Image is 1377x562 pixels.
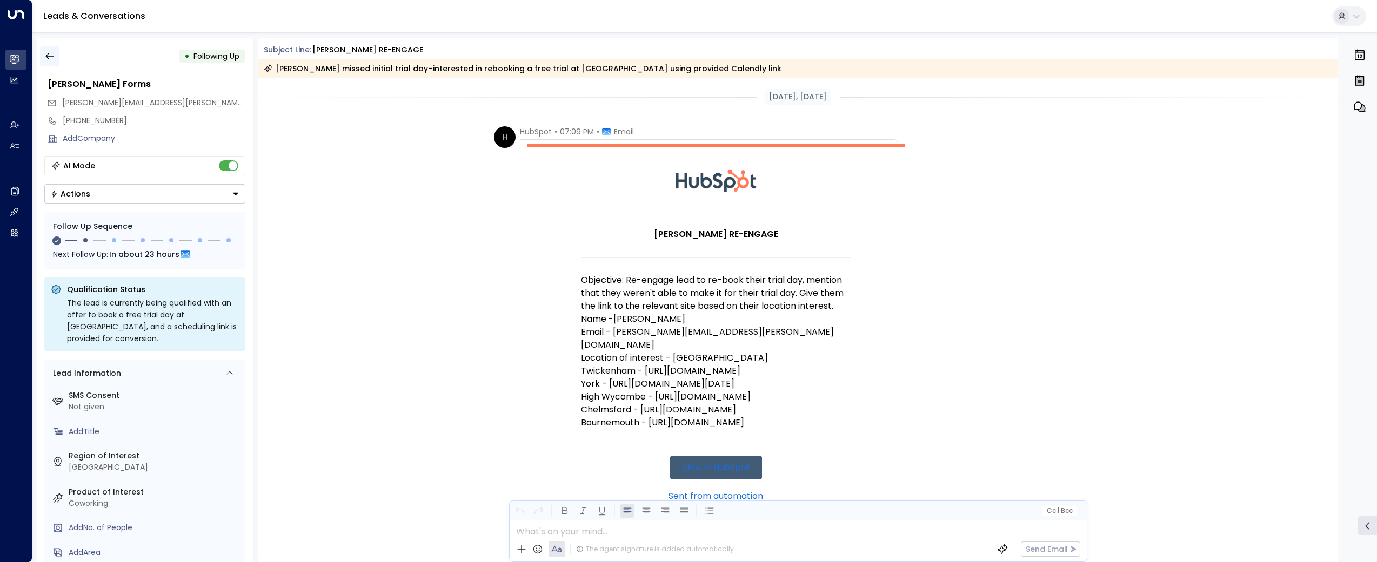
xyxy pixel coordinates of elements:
[69,462,241,473] div: [GEOGRAPHIC_DATA]
[63,115,245,126] div: [PHONE_NUMBER]
[581,274,851,313] p: Objective: Re-engage lead to re-book their trial day, mention that they weren't able to make it f...
[532,504,545,518] button: Redo
[53,221,237,232] div: Follow Up Sequence
[581,390,851,403] p: High Wycombe - [URL][DOMAIN_NAME]
[62,97,245,109] span: rini.chacko@gmail.com
[1042,506,1077,516] button: Cc|Bcc
[67,284,239,295] p: Qualification Status
[597,126,599,137] span: •
[69,498,241,509] div: Coworking
[670,456,762,479] a: View in HubSpot
[581,313,851,326] p: Name -[PERSON_NAME]
[513,504,526,518] button: Undo
[494,126,516,148] div: H
[69,486,241,498] label: Product of Interest
[184,46,190,66] div: •
[264,44,311,55] span: Subject Line:
[765,89,831,105] div: [DATE], [DATE]
[193,51,239,62] span: Following Up
[554,126,557,137] span: •
[43,10,145,22] a: Leads & Conversations
[581,377,851,390] p: York - [URL][DOMAIN_NAME][DATE]
[581,403,851,416] p: Chelmsford - [URL][DOMAIN_NAME]
[48,78,245,91] div: [PERSON_NAME] Forms
[581,416,851,429] p: Bournemouth - [URL][DOMAIN_NAME]
[109,248,179,260] span: In about 23 hours
[49,368,121,379] div: Lead Information
[581,326,851,351] p: Email - [PERSON_NAME][EMAIL_ADDRESS][PERSON_NAME][DOMAIN_NAME]
[676,147,757,214] img: HubSpot
[63,133,245,144] div: AddCompany
[69,522,241,533] div: AddNo. of People
[69,426,241,437] div: AddTitle
[312,44,423,56] div: [PERSON_NAME] RE-ENGAGE
[44,184,245,204] div: Button group with a nested menu
[69,401,241,412] div: Not given
[264,63,781,74] div: [PERSON_NAME] missed initial trial day–interested in rebooking a free trial at [GEOGRAPHIC_DATA] ...
[62,97,306,108] span: [PERSON_NAME][EMAIL_ADDRESS][PERSON_NAME][DOMAIN_NAME]
[69,450,241,462] label: Region of Interest
[581,228,851,241] h1: [PERSON_NAME] RE-ENGAGE
[1046,507,1072,514] span: Cc Bcc
[69,390,241,401] label: SMS Consent
[50,189,90,199] div: Actions
[1057,507,1059,514] span: |
[69,547,241,558] div: AddArea
[669,490,763,503] a: Sent from automation
[560,126,594,137] span: 07:09 PM
[44,184,245,204] button: Actions
[576,544,734,554] div: The agent signature is added automatically
[520,126,552,137] span: HubSpot
[63,160,95,171] div: AI Mode
[581,364,851,377] p: Twickenham - [URL][DOMAIN_NAME]
[581,351,851,364] p: Location of interest - [GEOGRAPHIC_DATA]
[53,248,237,260] div: Next Follow Up:
[67,297,239,344] div: The lead is currently being qualified with an offer to book a free trial day at [GEOGRAPHIC_DATA]...
[614,126,634,137] span: Email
